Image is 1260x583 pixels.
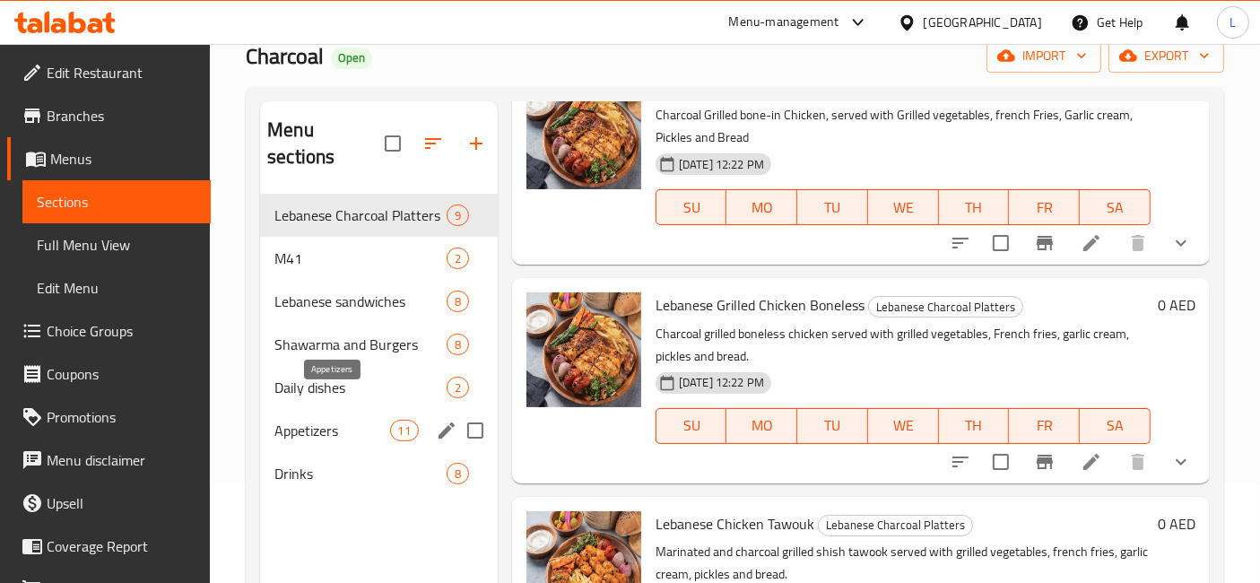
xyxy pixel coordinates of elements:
[7,137,211,180] a: Menus
[1081,232,1102,254] a: Edit menu item
[729,12,839,33] div: Menu-management
[246,36,324,76] span: Charcoal
[868,189,939,225] button: WE
[656,510,814,537] span: Lebanese Chicken Tawouk
[7,525,211,568] a: Coverage Report
[1170,232,1192,254] svg: Show Choices
[1123,45,1210,67] span: export
[7,94,211,137] a: Branches
[1158,511,1195,536] h6: 0 AED
[939,222,982,265] button: sort-choices
[656,291,865,318] span: Lebanese Grilled Chicken Boneless
[869,297,1022,318] span: Lebanese Charcoal Platters
[260,366,498,409] div: Daily dishes2
[47,535,196,557] span: Coverage Report
[1081,451,1102,473] a: Edit menu item
[448,250,468,267] span: 2
[939,408,1010,444] button: TH
[672,374,771,391] span: [DATE] 12:22 PM
[1108,39,1224,73] button: export
[868,408,939,444] button: WE
[260,280,498,323] div: Lebanese sandwiches8
[37,234,196,256] span: Full Menu View
[875,413,932,439] span: WE
[1158,292,1195,318] h6: 0 AED
[274,204,447,226] div: Lebanese Charcoal Platters
[986,39,1101,73] button: import
[260,187,498,502] nav: Menu sections
[1023,222,1066,265] button: Branch-specific-item
[656,323,1151,368] p: Charcoal grilled boneless chicken served with grilled vegetables, French fries, garlic cream, pic...
[331,48,372,69] div: Open
[448,207,468,224] span: 9
[734,413,790,439] span: MO
[726,189,797,225] button: MO
[875,195,932,221] span: WE
[656,189,727,225] button: SU
[1009,408,1080,444] button: FR
[819,515,972,535] span: Lebanese Charcoal Platters
[526,292,641,407] img: Lebanese Grilled Chicken Boneless
[274,420,389,441] span: Appetizers
[50,148,196,170] span: Menus
[47,105,196,126] span: Branches
[260,194,498,237] div: Lebanese Charcoal Platters9
[37,191,196,213] span: Sections
[804,195,861,221] span: TU
[526,74,641,189] img: Lebanese Grilled Chicken Bone-In
[391,422,418,439] span: 11
[656,408,727,444] button: SU
[1117,440,1160,483] button: delete
[260,237,498,280] div: M412
[448,466,468,483] span: 8
[22,223,211,266] a: Full Menu View
[260,409,498,452] div: Appetizers11edit
[448,293,468,310] span: 8
[1080,189,1151,225] button: SA
[797,189,868,225] button: TU
[448,336,468,353] span: 8
[868,296,1023,318] div: Lebanese Charcoal Platters
[447,204,469,226] div: items
[939,440,982,483] button: sort-choices
[664,413,720,439] span: SU
[656,104,1151,149] p: Charcoal Grilled bone-in Chicken, served with Grilled vegetables, french Fries, Garlic cream, Pic...
[274,291,447,312] span: Lebanese sandwiches
[1160,222,1203,265] button: show more
[804,413,861,439] span: TU
[1001,45,1087,67] span: import
[260,323,498,366] div: Shawarma and Burgers8
[274,248,447,269] span: M41
[433,417,460,444] button: edit
[448,379,468,396] span: 2
[447,377,469,398] div: items
[274,334,447,355] span: Shawarma and Burgers
[946,413,1003,439] span: TH
[22,266,211,309] a: Edit Menu
[455,122,498,165] button: Add section
[818,515,973,536] div: Lebanese Charcoal Platters
[726,408,797,444] button: MO
[447,334,469,355] div: items
[1009,189,1080,225] button: FR
[7,439,211,482] a: Menu disclaimer
[734,195,790,221] span: MO
[7,352,211,396] a: Coupons
[7,51,211,94] a: Edit Restaurant
[37,277,196,299] span: Edit Menu
[274,463,447,484] span: Drinks
[390,420,419,441] div: items
[1230,13,1236,32] span: L
[7,396,211,439] a: Promotions
[1023,440,1066,483] button: Branch-specific-item
[447,291,469,312] div: items
[672,156,771,173] span: [DATE] 12:22 PM
[924,13,1042,32] div: [GEOGRAPHIC_DATA]
[1160,440,1203,483] button: show more
[260,452,498,495] div: Drinks8
[374,125,412,162] span: Select all sections
[1016,413,1073,439] span: FR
